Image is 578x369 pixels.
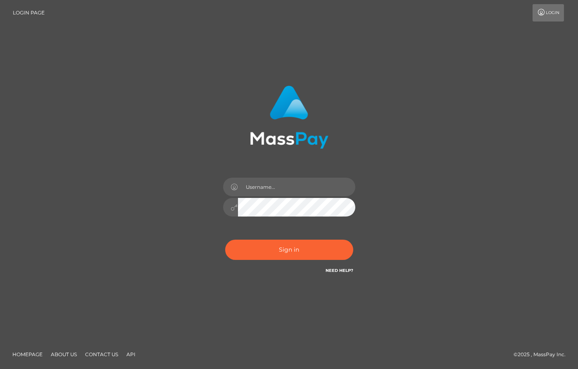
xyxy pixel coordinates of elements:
div: © 2025 , MassPay Inc. [514,350,572,359]
a: About Us [48,348,80,361]
input: Username... [238,178,355,196]
a: Login [533,4,564,21]
a: Need Help? [326,268,353,273]
a: API [123,348,139,361]
a: Contact Us [82,348,121,361]
a: Homepage [9,348,46,361]
button: Sign in [225,240,353,260]
img: MassPay Login [250,86,328,149]
a: Login Page [13,4,45,21]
